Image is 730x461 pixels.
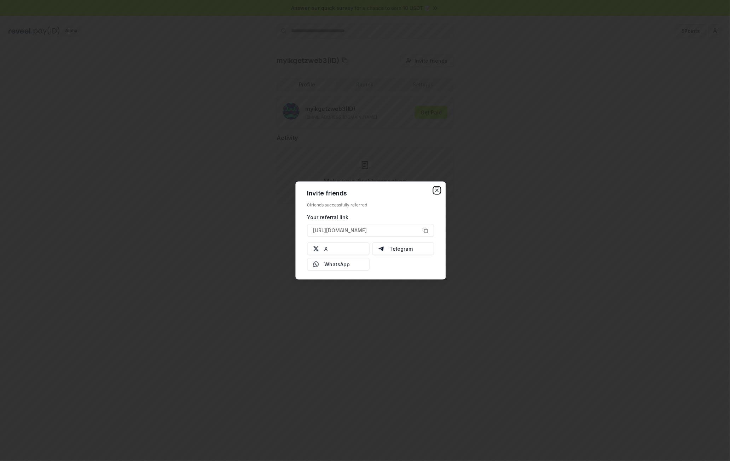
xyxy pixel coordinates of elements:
button: WhatsApp [307,258,370,271]
h2: Invite friends [307,190,434,197]
div: Your referral link [307,214,434,221]
span: [URL][DOMAIN_NAME] [313,227,367,234]
img: Telegram [378,246,384,252]
button: [URL][DOMAIN_NAME] [307,224,434,237]
div: 0 friends successfully referred [307,203,434,208]
button: Telegram [372,243,434,255]
img: Whatsapp [313,262,319,267]
img: X [313,246,319,252]
button: X [307,243,370,255]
